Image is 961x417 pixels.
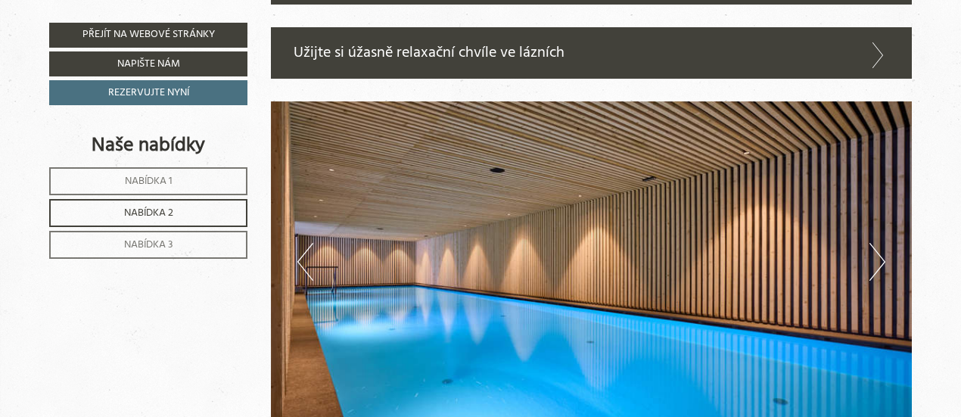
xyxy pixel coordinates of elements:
[82,26,215,43] font: Přejít na webové stránky
[108,84,189,101] font: Rezervujte nyní
[49,51,247,76] a: Napište nám
[297,243,313,281] button: Předchozí
[49,80,247,105] a: Rezervujte nyní
[124,204,173,222] font: Nabídka 2
[124,236,173,254] font: Nabídka 3
[117,55,180,73] font: Napište nám
[125,173,173,190] font: Nabídka 1
[294,41,564,65] font: Užijte si úžasně relaxační chvíle ve lázních
[92,130,205,161] font: Naše nabídky
[869,243,885,281] button: Další
[49,23,247,48] a: Přejít na webové stránky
